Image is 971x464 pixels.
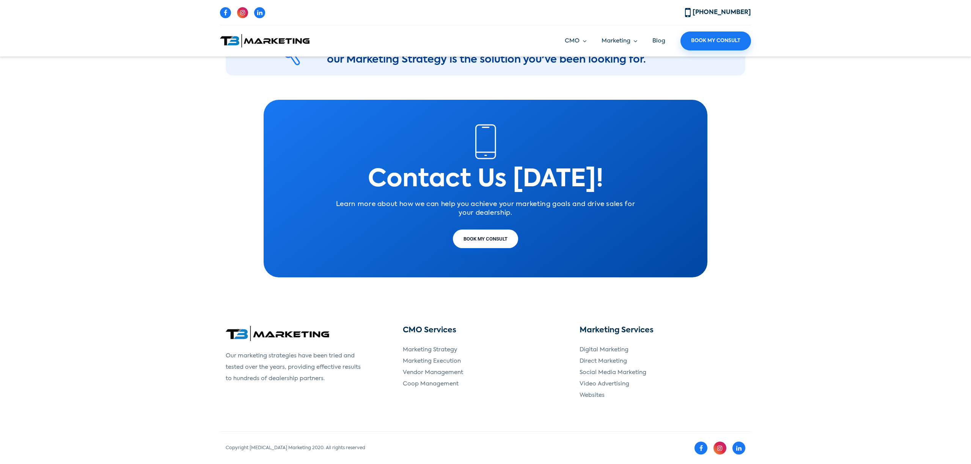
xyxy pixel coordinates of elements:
[580,381,629,387] a: Video Advertising
[330,200,641,217] p: Learn more about how we can help you achieve your marketing goals and drive sales for your dealer...
[565,37,586,46] a: CMO
[220,34,310,47] img: T3 Marketing
[226,445,480,451] div: Copyright [MEDICAL_DATA] Marketing 2020. All rights reserved
[580,392,605,398] a: Websites
[580,326,745,335] h3: Marketing Services
[403,347,457,352] a: Marketing Strategy
[685,9,751,16] a: [PHONE_NUMBER]
[226,326,329,341] img: T3 Marketing
[580,358,627,364] a: Direct Marketing
[403,326,569,335] h3: CMO Services
[226,350,362,384] p: Our marketing strategies have been tried and tested over the years, providing effective results t...
[602,37,637,46] a: Marketing
[580,370,646,375] a: Social Media Marketing
[269,165,702,195] h1: Contact Us [DATE]!
[453,230,518,249] a: Book My Consult
[580,347,628,352] a: Digital Marketing
[680,31,751,50] a: Book My Consult
[403,370,463,375] a: Vendor Management
[652,38,665,44] a: Blog
[403,358,461,364] a: Marketing Execution
[403,381,459,387] a: Coop Management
